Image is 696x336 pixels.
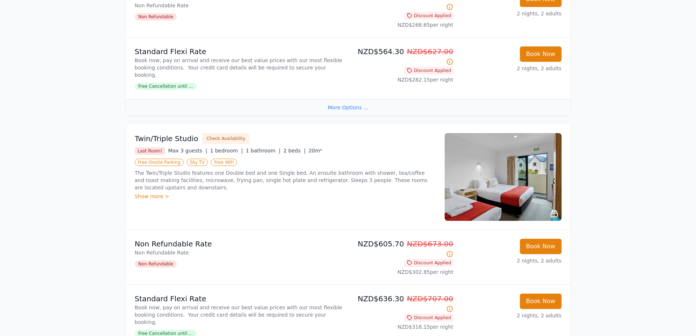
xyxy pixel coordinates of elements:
div: Show more > [135,193,436,200]
p: NZD$268.65 per night [351,21,453,29]
p: Standard Flexi Rate [135,46,345,57]
span: Sky TV [187,159,208,166]
button: Check Availability [202,133,249,144]
span: NZD$627.00 [407,47,453,56]
span: Max 3 guests | [168,148,207,154]
span: 20m² [308,148,322,154]
span: 1 bedroom | [210,148,243,154]
span: Free Onsite Parking [135,159,184,166]
span: Free WiFi [211,159,237,166]
h3: Twin/Triple Studio [135,133,198,144]
div: More Options ... [126,99,570,116]
p: Book now, pay on arrival and receive our best value prices with our most flexible booking conditi... [135,304,345,326]
p: NZD$302.85 per night [351,268,453,276]
button: Book Now [520,239,562,254]
span: Discount Applied [404,67,453,74]
p: Book now, pay on arrival and receive our best value prices with our most flexible booking conditi... [135,57,345,79]
span: 2 beds | [284,148,306,154]
span: Discount Applied [404,314,453,321]
span: NZD$673.00 [407,239,453,248]
span: NZD$707.00 [407,294,453,303]
p: Standard Flexi Rate [135,294,345,304]
span: Discount Applied [404,12,453,19]
p: 2 nights, 2 adults [459,257,562,264]
p: NZD$605.70 [351,239,453,259]
button: Book Now [520,294,562,309]
p: NZD$636.30 [351,294,453,314]
p: NZD$318.15 per night [351,323,453,331]
p: 2 nights, 2 adults [459,312,562,319]
p: NZD$564.30 [351,46,453,67]
span: Free Cancellation until ... [135,83,197,90]
p: NZD$282.15 per night [351,76,453,83]
span: Non Refundable [135,260,177,268]
span: Last Room! [135,147,166,155]
p: 2 nights, 2 adults [459,65,562,72]
span: Non Refundable [135,13,177,20]
button: Book Now [520,46,562,62]
p: 2 nights, 2 adults [459,10,562,17]
p: Non Refundable Rate [135,239,345,249]
span: Discount Applied [404,259,453,267]
span: 1 bathroom | [246,148,281,154]
p: Non Refundable Rate [135,249,345,256]
p: Non Refundable Rate [135,2,345,9]
p: The Twin/Triple Studio features one Double bed and one Single bed. An ensuite bathroom with showe... [135,169,436,191]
